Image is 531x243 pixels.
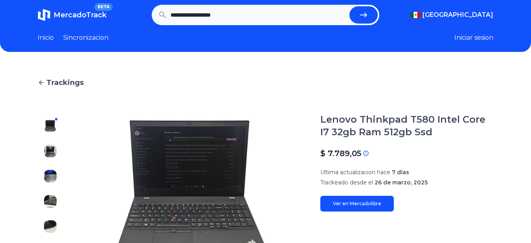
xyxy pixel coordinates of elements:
span: Trackings [46,77,84,88]
span: Trackeado desde el [320,179,373,186]
img: Lenovo Thinkpad T580 Intel Core I7 32gb Ram 512gb Ssd [44,120,57,132]
p: $ 7.789,05 [320,148,361,159]
span: [GEOGRAPHIC_DATA] [423,10,493,20]
a: Ver en Mercadolibre [320,196,394,212]
h1: Lenovo Thinkpad T580 Intel Core I7 32gb Ram 512gb Ssd [320,113,493,138]
img: Mexico [410,12,421,18]
img: Lenovo Thinkpad T580 Intel Core I7 32gb Ram 512gb Ssd [44,195,57,208]
button: [GEOGRAPHIC_DATA] [410,10,493,20]
a: Sincronizacion [63,33,108,42]
a: Inicio [38,33,54,42]
a: Trackings [38,77,493,88]
img: MercadoTrack [38,9,50,21]
span: MercadoTrack [53,11,107,19]
img: Lenovo Thinkpad T580 Intel Core I7 32gb Ram 512gb Ssd [44,170,57,182]
span: Ultima actualizacion hace [320,169,390,176]
img: Lenovo Thinkpad T580 Intel Core I7 32gb Ram 512gb Ssd [44,220,57,233]
img: Lenovo Thinkpad T580 Intel Core I7 32gb Ram 512gb Ssd [44,145,57,157]
button: Iniciar sesion [454,33,493,42]
span: BETA [94,3,113,11]
span: 7 días [392,169,409,176]
span: 26 de marzo, 2025 [375,179,428,186]
a: MercadoTrackBETA [38,9,107,21]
